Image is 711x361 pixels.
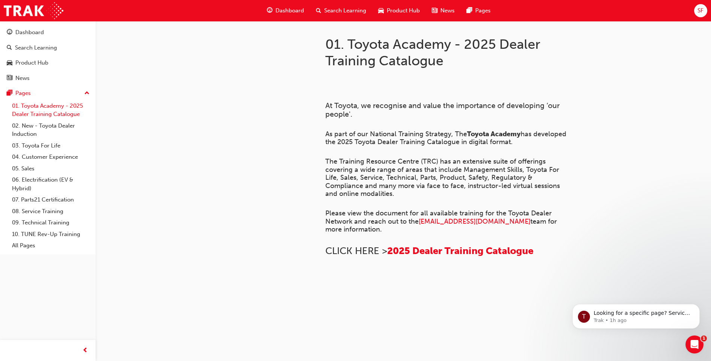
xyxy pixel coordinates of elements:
div: News [15,74,30,83]
a: car-iconProduct Hub [372,3,426,18]
span: guage-icon [267,6,272,15]
a: pages-iconPages [461,3,497,18]
span: At Toyota, we recognise and value the importance of developing ‘our people'. [325,101,561,119]
button: SF [694,4,707,17]
span: SF [698,6,704,15]
a: 03. Toyota For Life [9,140,93,152]
div: Search Learning [15,44,57,52]
a: 09. Technical Training [9,217,93,229]
a: 08. Service Training [9,206,93,217]
span: News [440,6,455,15]
span: Please view the document for all available training for the Toyota Dealer Network and reach out t... [325,209,554,226]
span: Toyota Academy [467,130,521,138]
div: Dashboard [15,28,44,37]
a: news-iconNews [426,3,461,18]
a: 07. Parts21 Certification [9,194,93,206]
button: Pages [3,86,93,100]
span: Pages [475,6,491,15]
a: Product Hub [3,56,93,70]
span: Dashboard [275,6,304,15]
a: 05. Sales [9,163,93,174]
span: Search Learning [324,6,366,15]
span: news-icon [432,6,437,15]
span: pages-icon [7,90,12,97]
span: As part of our National Training Strategy, The [325,130,467,138]
span: news-icon [7,75,12,82]
span: prev-icon [82,346,88,355]
span: has developed the 2025 Toyota Dealer Training Catalogue in digital format. [325,130,568,146]
a: 06. Electrification (EV & Hybrid) [9,174,93,194]
span: search-icon [7,45,12,51]
span: The Training Resource Centre (TRC) has an extensive suite of offerings covering a wide range of a... [325,157,562,198]
span: car-icon [7,60,12,66]
span: Product Hub [387,6,420,15]
h1: 01. Toyota Academy - 2025 Dealer Training Catalogue [325,36,571,69]
a: 01. Toyota Academy - 2025 Dealer Training Catalogue [9,100,93,120]
iframe: Intercom notifications message [561,288,711,341]
div: Product Hub [15,59,48,67]
span: up-icon [84,89,90,98]
div: Pages [15,89,31,98]
a: guage-iconDashboard [261,3,310,18]
span: car-icon [378,6,384,15]
span: team for more information. [325,217,559,234]
a: 10. TUNE Rev-Up Training [9,229,93,240]
span: CLICK HERE > [325,245,387,257]
a: search-iconSearch Learning [310,3,372,18]
a: Dashboard [3,26,93,39]
span: 1 [701,335,707,341]
a: 04. Customer Experience [9,151,93,163]
span: pages-icon [467,6,472,15]
a: [EMAIL_ADDRESS][DOMAIN_NAME] [419,217,530,226]
span: guage-icon [7,29,12,36]
span: search-icon [316,6,321,15]
a: 2025 Dealer Training Catalogue [387,245,533,257]
a: All Pages [9,240,93,251]
a: News [3,71,93,85]
img: Trak [4,2,63,19]
button: DashboardSearch LearningProduct HubNews [3,24,93,86]
iframe: Intercom live chat [686,335,704,353]
a: Search Learning [3,41,93,55]
a: 02. New - Toyota Dealer Induction [9,120,93,140]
